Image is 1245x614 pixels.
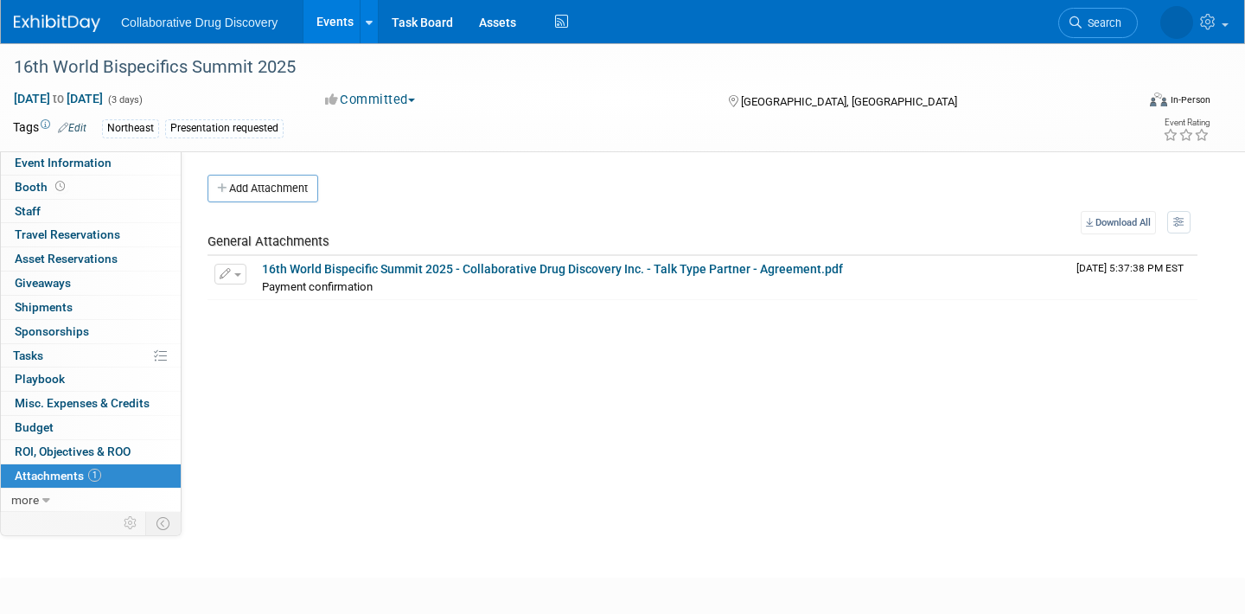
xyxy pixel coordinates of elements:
[207,233,329,249] span: General Attachments
[741,95,957,108] span: [GEOGRAPHIC_DATA], [GEOGRAPHIC_DATA]
[88,469,101,482] span: 1
[1,464,181,488] a: Attachments1
[262,262,843,276] a: 16th World Bispecific Summit 2025 - Collaborative Drug Discovery Inc. - Talk Type Partner - Agree...
[1,151,181,175] a: Event Information
[15,396,150,410] span: Misc. Expenses & Credits
[15,324,89,338] span: Sponsorships
[1,223,181,246] a: Travel Reservations
[102,119,159,138] div: Northeast
[1,200,181,223] a: Staff
[15,180,68,194] span: Booth
[15,276,71,290] span: Giveaways
[1,416,181,439] a: Budget
[1,320,181,343] a: Sponsorships
[1150,93,1167,106] img: Format-Inperson.png
[1,247,181,271] a: Asset Reservations
[15,300,73,314] span: Shipments
[13,349,43,362] span: Tasks
[11,493,39,507] span: more
[1,489,181,512] a: more
[15,156,112,169] span: Event Information
[14,15,100,32] img: ExhibitDay
[13,91,104,106] span: [DATE] [DATE]
[15,445,131,458] span: ROI, Objectives & ROO
[1170,93,1210,106] div: In-Person
[1,368,181,391] a: Playbook
[1081,211,1156,234] a: Download All
[1,440,181,464] a: ROI, Objectives & ROO
[15,227,120,241] span: Travel Reservations
[207,175,318,202] button: Add Attachment
[1069,256,1197,299] td: Upload Timestamp
[15,204,41,218] span: Staff
[13,118,86,138] td: Tags
[15,420,54,434] span: Budget
[50,92,67,106] span: to
[1160,6,1193,39] img: Carly Hutner
[165,119,284,138] div: Presentation requested
[1032,90,1210,116] div: Event Format
[15,469,101,483] span: Attachments
[8,52,1108,83] div: 16th World Bispecifics Summit 2025
[1,272,181,295] a: Giveaways
[1,344,181,368] a: Tasks
[1076,262,1184,274] span: Upload Timestamp
[58,122,86,134] a: Edit
[52,180,68,193] span: Booth not reserved yet
[1,392,181,415] a: Misc. Expenses & Credits
[15,252,118,265] span: Asset Reservations
[1082,16,1121,29] span: Search
[116,512,146,534] td: Personalize Event Tab Strip
[1,176,181,199] a: Booth
[1,296,181,319] a: Shipments
[146,512,182,534] td: Toggle Event Tabs
[106,94,143,106] span: (3 days)
[15,372,65,386] span: Playbook
[319,91,422,109] button: Committed
[262,280,373,293] span: Payment confirmation
[121,16,278,29] span: Collaborative Drug Discovery
[1058,8,1138,38] a: Search
[1163,118,1210,127] div: Event Rating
